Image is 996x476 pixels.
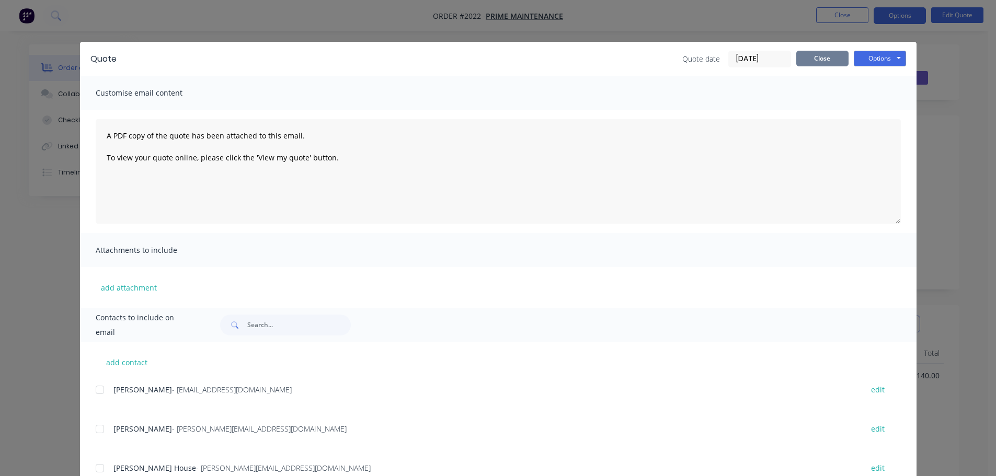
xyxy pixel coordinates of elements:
[796,51,849,66] button: Close
[96,354,158,370] button: add contact
[865,422,891,436] button: edit
[96,280,162,295] button: add attachment
[172,385,292,394] span: - [EMAIL_ADDRESS][DOMAIN_NAME]
[172,424,347,434] span: - [PERSON_NAME][EMAIL_ADDRESS][DOMAIN_NAME]
[96,119,901,224] textarea: A PDF copy of the quote has been attached to this email. To view your quote online, please click ...
[96,310,194,340] span: Contacts to include on email
[113,385,172,394] span: [PERSON_NAME]
[247,315,351,335] input: Search...
[113,463,196,473] span: [PERSON_NAME] House
[90,53,117,65] div: Quote
[865,382,891,397] button: edit
[682,53,720,64] span: Quote date
[96,243,211,258] span: Attachments to include
[854,51,906,66] button: Options
[113,424,172,434] span: [PERSON_NAME]
[96,86,211,100] span: Customise email content
[865,461,891,475] button: edit
[196,463,371,473] span: - [PERSON_NAME][EMAIL_ADDRESS][DOMAIN_NAME]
